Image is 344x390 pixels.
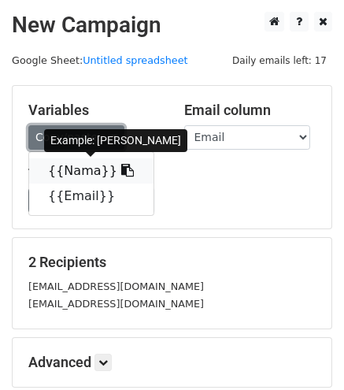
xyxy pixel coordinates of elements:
h5: 2 Recipients [28,254,316,271]
a: Daily emails left: 17 [227,54,332,66]
small: [EMAIL_ADDRESS][DOMAIN_NAME] [28,280,204,292]
a: {{Email}} [29,184,154,209]
div: Example: [PERSON_NAME] [44,129,187,152]
a: {{Nama}} [29,158,154,184]
h5: Advanced [28,354,316,371]
span: Daily emails left: 17 [227,52,332,69]
a: Untitled spreadsheet [83,54,187,66]
h5: Email column [184,102,316,119]
a: Copy/paste... [28,125,124,150]
small: Google Sheet: [12,54,188,66]
iframe: Chat Widget [265,314,344,390]
small: [EMAIL_ADDRESS][DOMAIN_NAME] [28,298,204,310]
h2: New Campaign [12,12,332,39]
h5: Variables [28,102,161,119]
